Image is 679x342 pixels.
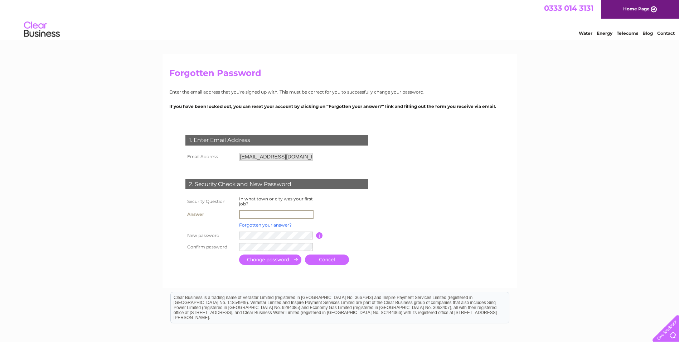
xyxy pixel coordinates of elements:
img: logo.png [24,19,60,41]
p: If you have been locked out, you can reset your account by clicking on “Forgotten your answer?” l... [169,103,510,110]
div: 2. Security Check and New Password [185,179,368,190]
div: Clear Business is a trading name of Verastar Limited (registered in [GEOGRAPHIC_DATA] No. 3667643... [171,4,509,35]
a: 0333 014 3131 [544,4,593,13]
label: In what town or city was your first job? [239,196,313,206]
a: Water [579,30,592,36]
th: Email Address [184,151,237,162]
a: Cancel [305,255,349,265]
a: Telecoms [617,30,638,36]
a: Energy [597,30,612,36]
th: Confirm password [184,241,237,253]
th: Answer [184,208,237,220]
input: Information [316,232,323,239]
th: New password [184,230,237,241]
a: Forgotten your answer? [239,222,292,228]
a: Contact [657,30,675,36]
div: 1. Enter Email Address [185,135,368,146]
th: Security Question [184,195,237,208]
input: Submit [239,255,301,265]
h2: Forgotten Password [169,68,510,82]
a: Blog [642,30,653,36]
p: Enter the email address that you're signed up with. This must be correct for you to successfully ... [169,89,510,95]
